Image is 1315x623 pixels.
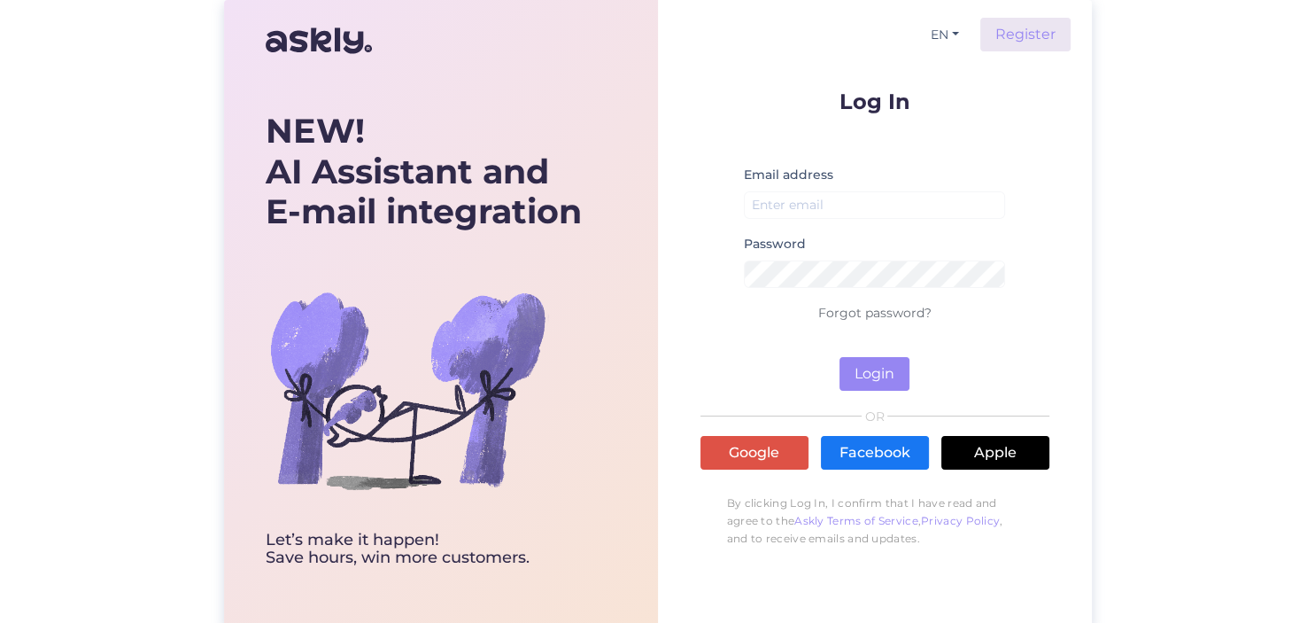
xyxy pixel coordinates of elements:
a: Privacy Policy [921,514,1000,527]
p: Log In [700,90,1049,113]
div: AI Assistant and E-mail integration [266,111,582,232]
p: By clicking Log In, I confirm that I have read and agree to the , , and to receive emails and upd... [700,486,1049,557]
a: Askly Terms of Service [794,514,918,527]
img: bg-askly [266,248,549,532]
a: Register [980,18,1071,51]
img: Askly [266,19,372,62]
a: Apple [941,436,1049,470]
label: Password [744,235,806,253]
button: Login [839,357,909,391]
a: Facebook [821,436,929,470]
div: Let’s make it happen! Save hours, win more customers. [266,532,582,567]
a: Forgot password? [818,305,932,321]
span: OR [862,410,887,423]
label: Email address [744,166,833,184]
button: EN [924,22,966,48]
a: Google [700,436,808,470]
input: Enter email [744,191,1006,219]
b: NEW! [266,110,365,152]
